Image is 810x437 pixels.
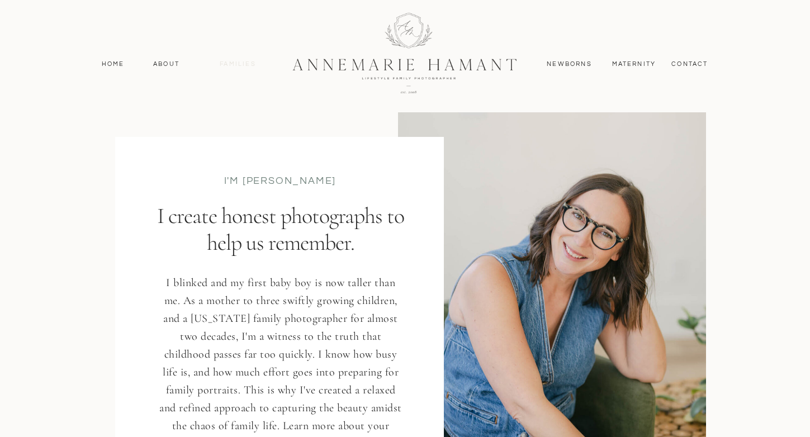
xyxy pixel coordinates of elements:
[150,59,183,69] a: About
[184,174,376,183] p: I'm [PERSON_NAME]
[97,59,130,69] a: Home
[543,59,596,69] a: Newborns
[153,202,408,265] p: I create honest photographs to help us remember.
[213,59,263,69] a: Families
[612,59,655,69] a: MAternity
[666,59,714,69] a: contact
